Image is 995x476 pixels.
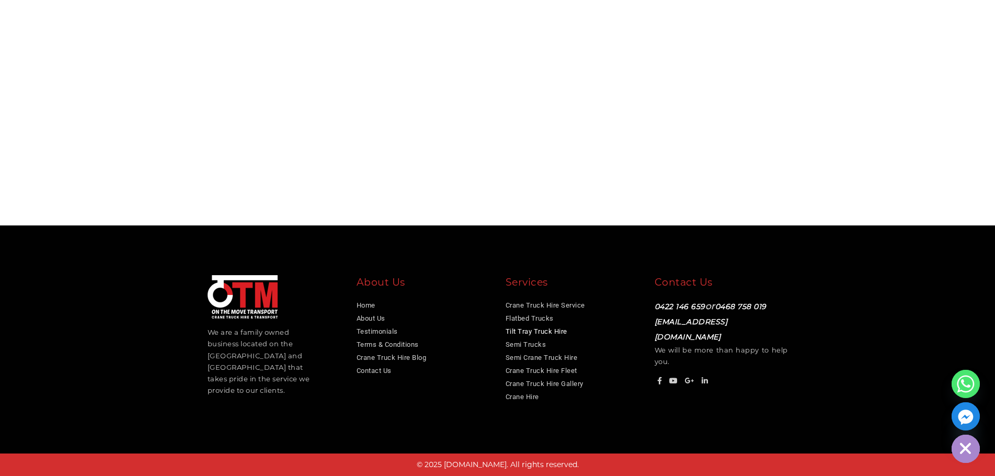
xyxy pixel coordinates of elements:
[655,317,728,342] a: [EMAIL_ADDRESS][DOMAIN_NAME]
[357,341,419,348] a: Terms & Conditions
[506,354,578,361] a: Semi Crane Truck Hire
[357,275,490,293] div: About Us
[506,367,577,375] a: Crane Truck Hire Fleet
[357,314,385,322] a: About Us
[655,302,705,311] a: 0422 146 659
[357,367,392,375] a: Contact Us
[506,327,567,335] a: Tilt Tray Truck Hire
[506,341,546,348] a: Semi Trucks
[506,275,639,293] div: Services
[357,299,490,377] nav: About Us
[655,299,788,367] p: We will be more than happy to help you.
[5,459,990,471] p: © 2025 [DOMAIN_NAME]. All rights reserved.
[357,354,427,361] a: Crane Truck Hire Blog
[208,275,278,319] img: footer Logo
[357,301,375,309] a: Home
[506,299,639,403] nav: Services
[506,301,585,309] a: Crane Truck Hire Service
[506,380,584,388] a: Crane Truck Hire Gallery
[715,302,767,311] a: 0468 758 019
[655,301,767,342] span: or
[208,326,314,396] p: We are a family owned business located on the [GEOGRAPHIC_DATA] and [GEOGRAPHIC_DATA] that takes ...
[952,402,980,430] a: Facebook_Messenger
[952,370,980,398] a: Whatsapp
[655,275,788,293] div: Contact Us
[506,314,554,322] a: Flatbed Trucks
[506,393,539,401] a: Crane Hire
[357,327,398,335] a: Testimonials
